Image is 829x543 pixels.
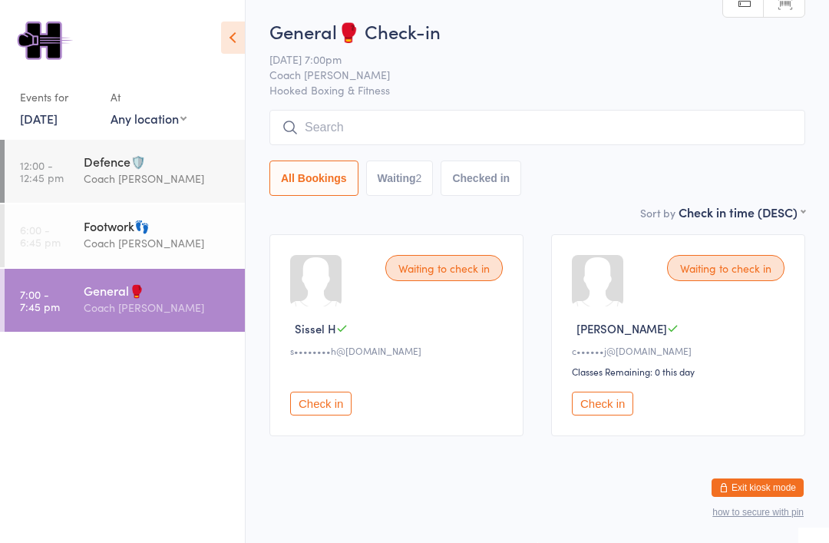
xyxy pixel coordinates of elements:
a: 7:00 -7:45 pmGeneral🥊Coach [PERSON_NAME] [5,269,245,332]
span: Hooked Boxing & Fitness [269,82,805,98]
div: Coach [PERSON_NAME] [84,170,232,187]
input: Search [269,110,805,145]
button: Checked in [441,161,521,196]
div: c••••••j@[DOMAIN_NAME] [572,344,789,357]
button: Waiting2 [366,161,434,196]
a: 6:00 -6:45 pmFootwork👣Coach [PERSON_NAME] [5,204,245,267]
h2: General🥊 Check-in [269,18,805,44]
span: Sissel H [295,320,336,336]
a: [DATE] [20,110,58,127]
span: Coach [PERSON_NAME] [269,67,781,82]
button: Exit kiosk mode [712,478,804,497]
div: Waiting to check in [385,255,503,281]
div: s••••••••h@[DOMAIN_NAME] [290,344,507,357]
div: Defence🛡️ [84,153,232,170]
div: Classes Remaining: 0 this day [572,365,789,378]
a: 12:00 -12:45 pmDefence🛡️Coach [PERSON_NAME] [5,140,245,203]
div: Events for [20,84,95,110]
label: Sort by [640,205,675,220]
div: Coach [PERSON_NAME] [84,234,232,252]
time: 12:00 - 12:45 pm [20,159,64,184]
div: 2 [416,172,422,184]
div: Coach [PERSON_NAME] [84,299,232,316]
span: [PERSON_NAME] [576,320,667,336]
div: Waiting to check in [667,255,784,281]
div: At [111,84,187,110]
div: Check in time (DESC) [679,204,805,220]
div: General🥊 [84,282,232,299]
button: Check in [290,392,352,416]
button: how to secure with pin [712,507,804,518]
time: 6:00 - 6:45 pm [20,223,61,248]
button: All Bookings [269,161,358,196]
div: Any location [111,110,187,127]
button: Check in [572,392,633,416]
span: [DATE] 7:00pm [269,51,781,67]
div: Footwork👣 [84,217,232,234]
img: Hooked Boxing & Fitness [15,12,73,69]
time: 7:00 - 7:45 pm [20,288,60,313]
